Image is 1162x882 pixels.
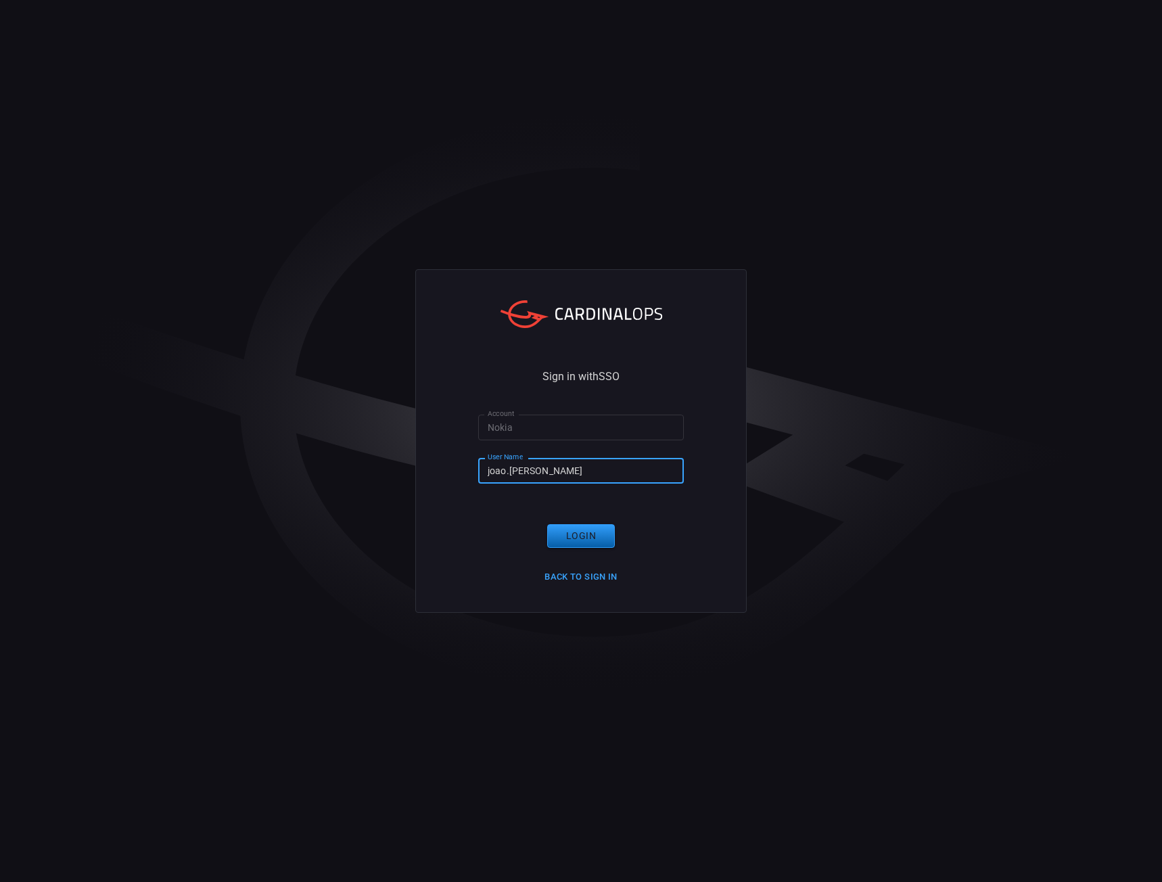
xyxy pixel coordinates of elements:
[488,452,523,462] label: User Name
[542,371,620,382] span: Sign in with SSO
[536,567,626,588] button: Back to Sign in
[478,458,684,483] input: Type your user name
[547,524,615,548] button: Login
[478,415,684,440] input: Type your account
[488,409,515,419] label: Account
